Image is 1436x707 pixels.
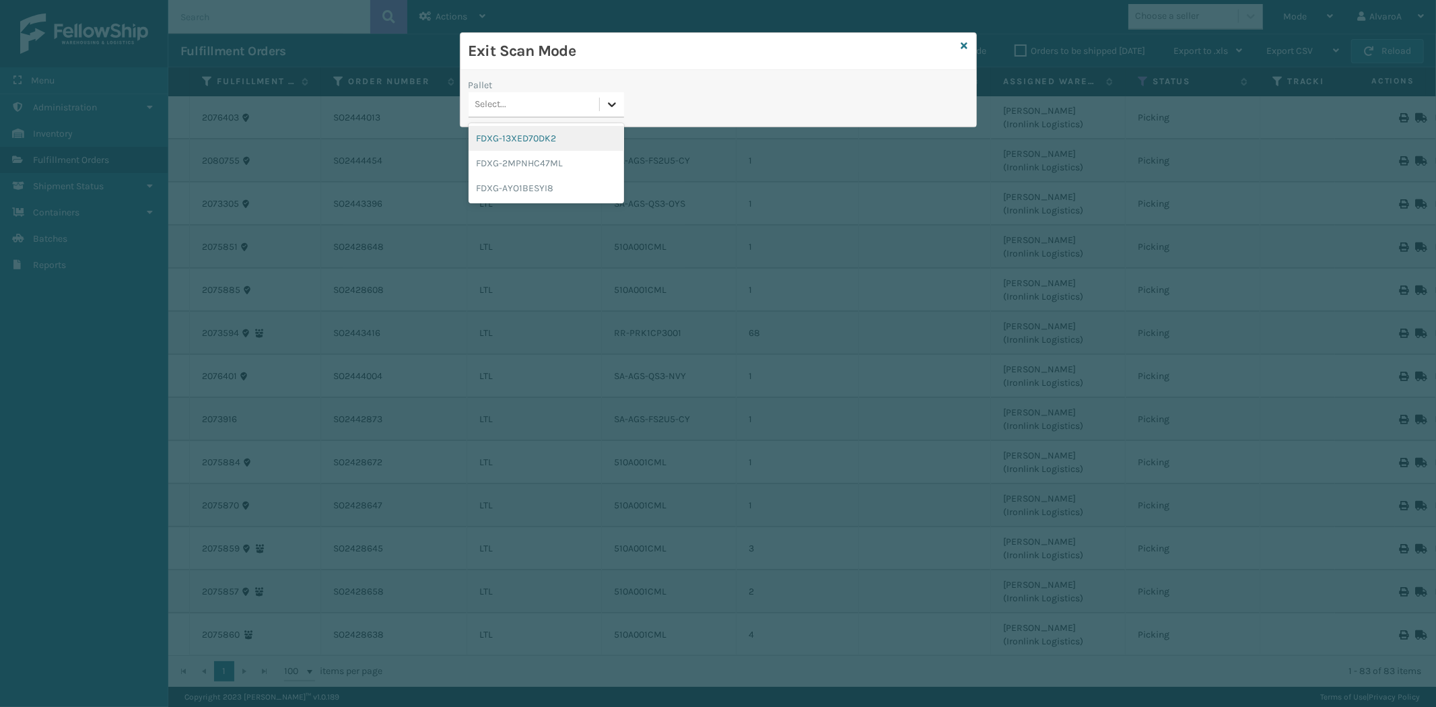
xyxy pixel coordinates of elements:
div: Select... [475,98,507,112]
div: FDXG-13XED70DK2 [469,126,624,151]
div: FDXG-2MPNHC47ML [469,151,624,176]
label: Pallet [469,78,493,92]
div: FDXG-AYO1BESYI8 [469,176,624,201]
h3: Exit Scan Mode [469,41,956,61]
